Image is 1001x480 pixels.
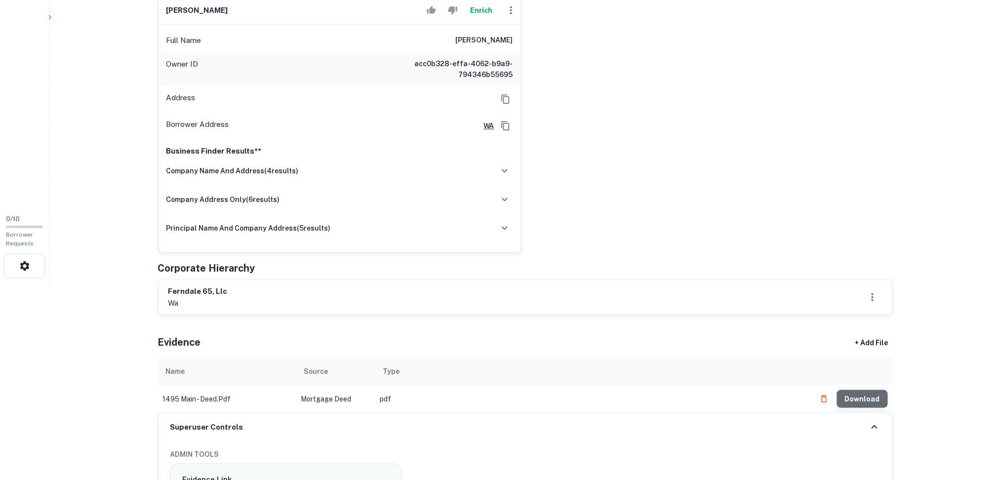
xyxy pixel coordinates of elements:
div: + Add File [838,334,907,352]
button: Copy Address [498,119,513,133]
button: Download [837,390,888,408]
div: Type [383,365,400,377]
button: Delete file [815,391,833,407]
p: Borrower Address [166,119,229,133]
td: Mortgage Deed [296,385,375,413]
iframe: Chat Widget [952,401,1001,448]
p: Address [166,92,196,107]
h6: company address only ( 6 results) [166,194,280,205]
td: 1495 main - deed.pdf [158,385,296,413]
td: pdf [375,385,810,413]
th: Type [375,358,810,385]
h5: Evidence [158,335,201,350]
th: Name [158,358,296,385]
h6: ADMIN TOOLS [170,449,881,460]
span: 0 / 10 [6,215,20,223]
p: Owner ID [166,58,199,80]
div: Name [166,365,185,377]
h5: Corporate Hierarchy [158,261,255,276]
button: Copy Address [498,92,513,107]
h6: ferndale 65, llc [168,286,228,297]
button: Enrich [466,0,497,20]
p: Business Finder Results** [166,145,513,157]
a: WA [476,120,494,131]
span: Borrower Requests [6,231,34,247]
div: scrollable content [158,358,893,413]
h6: Superuser Controls [170,422,243,433]
h6: principal name and company address ( 5 results) [166,223,331,234]
h6: [PERSON_NAME] [166,5,228,16]
div: Source [304,365,328,377]
button: Accept [423,0,440,20]
h6: company name and address ( 4 results) [166,165,299,176]
p: Full Name [166,35,201,46]
th: Source [296,358,375,385]
p: wa [168,297,228,309]
h6: acc0b328-effa-4062-b9a9-794346b55695 [395,58,513,80]
button: Reject [444,0,461,20]
h6: [PERSON_NAME] [456,35,513,46]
